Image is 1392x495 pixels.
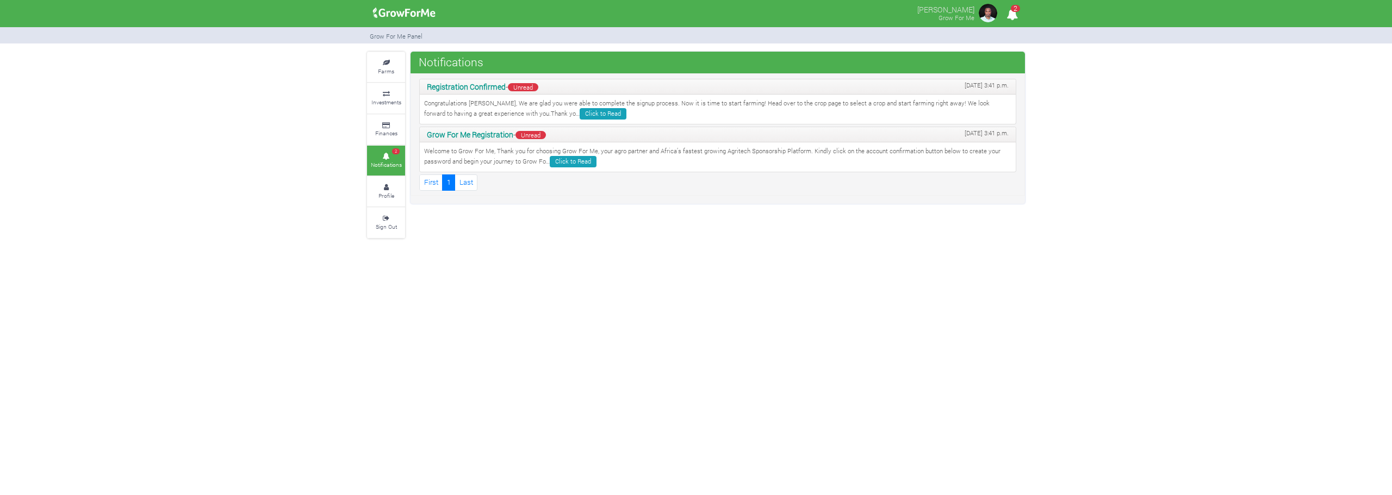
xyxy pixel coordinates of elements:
[427,81,1009,92] p: -
[1011,5,1020,12] span: 2
[378,67,394,75] small: Farms
[375,129,397,137] small: Finances
[419,174,443,190] a: First
[977,2,999,24] img: growforme image
[416,51,486,73] span: Notifications
[371,161,402,168] small: Notifications
[367,52,405,82] a: Farms
[367,115,405,145] a: Finances
[369,2,439,24] img: growforme image
[965,129,1009,138] span: [DATE] 3:41 p.m.
[367,208,405,237] a: Sign Out
[419,174,1016,190] nav: Page Navigation
[424,147,1011,167] p: Welcome to Grow For Me, Thank you for choosing Grow For Me, your agro partner and Africa’s fastes...
[367,177,405,206] a: Profile
[427,129,1009,140] p: -
[1002,10,1023,21] a: 2
[965,81,1009,90] span: [DATE] 3:41 p.m.
[378,192,394,199] small: Profile
[376,223,397,230] small: Sign Out
[442,174,455,190] a: 1
[370,32,422,40] small: Grow For Me Panel
[392,148,400,155] span: 2
[427,129,513,140] b: Grow For Me Registration
[371,98,401,106] small: Investments
[1002,2,1023,27] i: Notifications
[939,14,974,22] small: Grow For Me
[515,131,546,139] span: Unread
[367,83,405,113] a: Investments
[508,83,538,91] span: Unread
[455,174,477,190] a: Last
[424,99,1011,120] p: Congratulations [PERSON_NAME], We are glad you were able to complete the signup process. Now it i...
[367,146,405,176] a: 2 Notifications
[580,108,626,120] a: Click to Read
[917,2,974,15] p: [PERSON_NAME]
[427,82,506,92] b: Registration Confirmed
[550,156,596,167] a: Click to Read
